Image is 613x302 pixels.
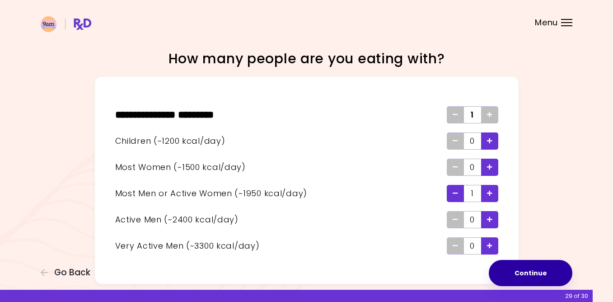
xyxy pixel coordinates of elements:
[481,159,498,176] div: Add - Woman
[471,108,474,122] span: 1
[41,268,95,278] button: Go Back
[54,268,90,278] span: Go Back
[471,186,474,201] span: 1
[447,132,464,150] div: Remove - Child
[115,161,447,174] div: Most Women (~1500 kcal/day)
[489,260,572,286] button: Continue
[115,135,447,148] div: Children (~1200 kcal/day)
[470,160,475,175] span: 0
[470,239,475,253] span: 0
[115,187,447,200] div: Most Men or Active Women (~1950 kcal/day)
[470,134,475,148] span: 0
[535,19,558,27] span: Menu
[447,185,464,202] div: Remove - Man or Active Woman
[470,212,475,227] span: 0
[447,159,464,176] div: Remove - Woman
[41,16,91,32] img: RxDiet
[447,106,464,123] div: Remove
[481,106,498,123] div: Add
[149,50,465,67] h1: How many people are you eating with?
[447,211,464,228] div: Remove - Active Man
[481,211,498,228] div: Add - Active Man
[481,185,498,202] div: Add - Man or Active Woman
[481,237,498,255] div: Add - Very Active Man
[481,132,498,150] div: Add - Child
[115,213,447,226] div: Active Men (~2400 kcal/day)
[115,240,447,253] div: Very Active Men (~3300 kcal/day)
[447,237,464,255] div: Remove - Very Active Man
